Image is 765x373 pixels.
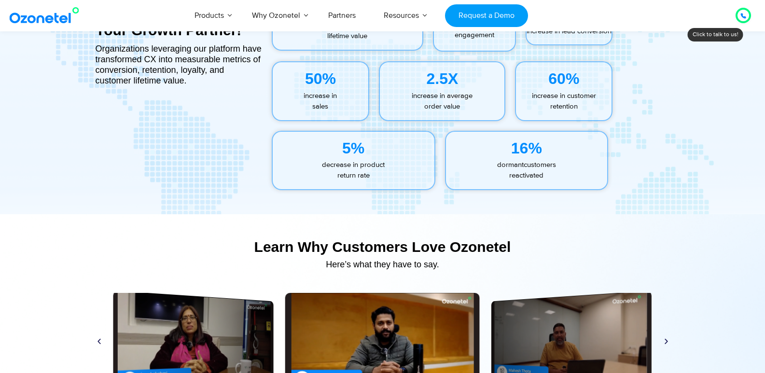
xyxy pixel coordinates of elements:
[273,160,434,181] p: decrease in product return rate
[273,67,369,90] div: 50%
[497,160,524,169] span: dormant
[516,91,612,112] p: increase in customer retention
[663,337,670,345] div: Next slide
[516,67,612,90] div: 60%
[380,67,504,90] div: 2.5X
[96,43,262,86] div: Organizations leveraging our platform have transformed CX into measurable metrics of conversion, ...
[446,137,608,160] div: 16%
[91,260,675,269] div: Here’s what they have to say.
[91,238,675,255] div: Learn Why Customers Love Ozonetel​
[273,137,434,160] div: 5%
[446,160,608,181] p: customers reactivated
[380,91,504,112] p: increase in average order value
[96,337,103,345] div: Previous slide
[273,91,369,112] p: increase in sales
[445,4,528,27] a: Request a Demo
